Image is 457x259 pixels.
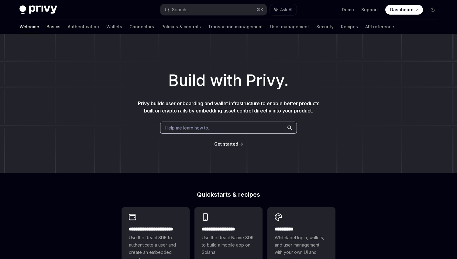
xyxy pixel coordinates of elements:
button: Search...⌘K [160,4,267,15]
span: Privy builds user onboarding and wallet infrastructure to enable better products built on crypto ... [138,100,319,114]
a: User management [270,19,309,34]
span: Ask AI [280,7,292,13]
a: Wallets [106,19,122,34]
a: API reference [365,19,394,34]
a: Welcome [19,19,39,34]
span: Help me learn how to… [165,125,211,131]
a: Dashboard [385,5,423,15]
a: Authentication [68,19,99,34]
a: Basics [46,19,60,34]
a: Security [316,19,334,34]
a: Transaction management [208,19,263,34]
h2: Quickstarts & recipes [122,192,335,198]
a: Policies & controls [161,19,201,34]
a: Get started [214,141,238,147]
a: Connectors [129,19,154,34]
a: Demo [342,7,354,13]
a: Support [361,7,378,13]
a: Recipes [341,19,358,34]
button: Toggle dark mode [428,5,438,15]
h1: Build with Privy. [10,69,447,92]
span: ⌘ K [257,7,263,12]
div: Search... [172,6,189,13]
button: Ask AI [270,4,297,15]
span: Dashboard [390,7,414,13]
span: Use the React Native SDK to build a mobile app on Solana. [202,234,255,256]
img: dark logo [19,5,57,14]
